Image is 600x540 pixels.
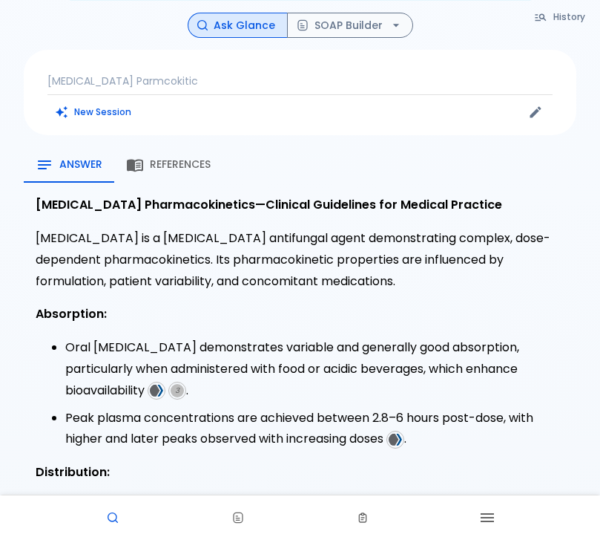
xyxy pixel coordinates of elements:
span: References [150,158,211,172]
span: Answer [59,158,102,172]
button: History [527,6,594,27]
span: 3 [171,384,184,397]
strong: [MEDICAL_DATA] Pharmacokinetics—Clinical Guidelines for Medical Practice [36,196,502,213]
li: Peak plasma concentrations are achieved between 2.8–6 hours post-dose, with higher and later peak... [65,408,564,451]
button: SOAP Builder [287,13,413,39]
button: Edit [524,101,547,123]
button: Clears all inputs and results. [47,101,140,123]
strong: Distribution: [36,463,110,481]
img: favicons [389,433,402,446]
li: Oral [MEDICAL_DATA] demonstrates variable and generally good absorption, particularly when admini... [65,337,564,401]
img: favicons [150,384,163,397]
strong: Absorption: [36,305,107,322]
p: [MEDICAL_DATA] is a [MEDICAL_DATA] antifungal agent demonstrating complex, dose-dependent pharmac... [36,228,564,292]
p: [MEDICAL_DATA] Parmcokitic [47,74,553,88]
button: Ask Glance [188,13,288,39]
